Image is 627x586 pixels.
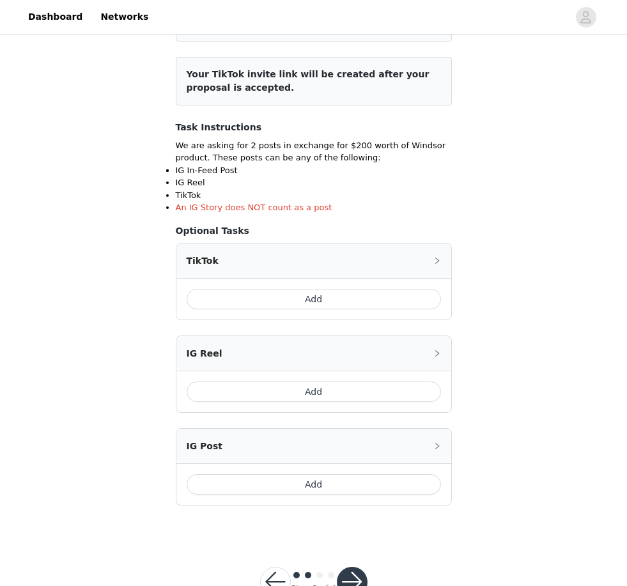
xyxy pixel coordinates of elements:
button: Add [187,474,441,495]
div: avatar [580,7,592,27]
h4: Optional Tasks [176,224,452,238]
i: icon: right [433,350,441,357]
p: We are asking for 2 posts in exchange for $200 worth of Windsor product. These posts can be any o... [176,139,452,164]
button: Add [187,289,441,309]
i: icon: right [433,442,441,450]
div: icon: rightIG Reel [176,336,451,371]
span: An IG Story does NOT count as a post [176,203,332,212]
div: icon: rightTikTok [176,243,451,278]
li: IG In-Feed Post [176,164,452,177]
a: Dashboard [20,3,90,31]
span: Your TikTok invite link will be created after your proposal is accepted. [187,69,430,93]
i: icon: right [433,257,441,265]
div: icon: rightIG Post [176,429,451,463]
li: IG Reel [176,176,452,189]
button: Add [187,382,441,402]
a: Networks [93,3,156,31]
h4: Task Instructions [176,121,452,134]
li: TikTok [176,189,452,202]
